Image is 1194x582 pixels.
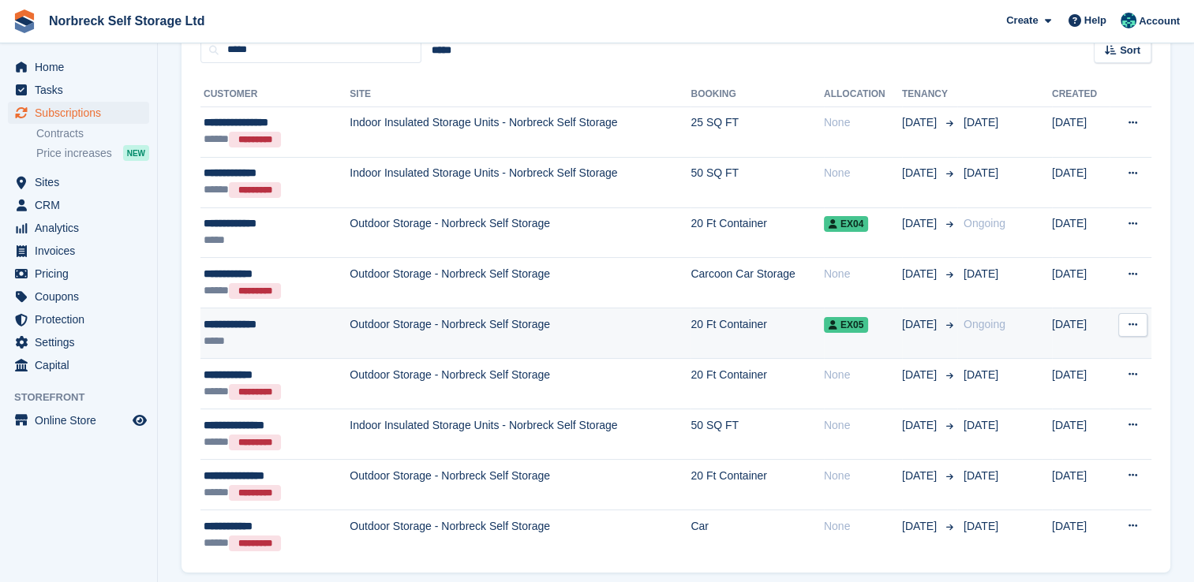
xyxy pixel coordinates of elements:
[824,82,902,107] th: Allocation
[35,217,129,239] span: Analytics
[691,509,823,559] td: Car
[691,308,823,359] td: 20 Ft Container
[35,102,129,124] span: Subscriptions
[691,459,823,509] td: 20 Ft Container
[1052,106,1110,157] td: [DATE]
[902,165,940,181] span: [DATE]
[1139,13,1180,29] span: Account
[8,263,149,285] a: menu
[8,102,149,124] a: menu
[691,106,823,157] td: 25 SQ FT
[350,157,691,207] td: Indoor Insulated Storage Units - Norbreck Self Storage
[824,468,902,484] div: None
[1084,13,1106,28] span: Help
[964,419,998,431] span: [DATE]
[964,318,1005,330] span: Ongoing
[130,411,149,430] a: Preview store
[1052,358,1110,409] td: [DATE]
[35,263,129,285] span: Pricing
[8,240,149,262] a: menu
[902,468,940,484] span: [DATE]
[902,417,940,434] span: [DATE]
[200,82,350,107] th: Customer
[964,267,998,280] span: [DATE]
[964,368,998,381] span: [DATE]
[13,9,36,33] img: stora-icon-8386f47178a22dfd0bd8f6a31ec36ba5ce8667c1dd55bd0f319d3a0aa187defe.svg
[35,171,129,193] span: Sites
[964,217,1005,229] span: Ongoing
[1052,409,1110,459] td: [DATE]
[1052,258,1110,308] td: [DATE]
[350,358,691,409] td: Outdoor Storage - Norbreck Self Storage
[8,331,149,353] a: menu
[36,126,149,141] a: Contracts
[902,215,940,232] span: [DATE]
[691,409,823,459] td: 50 SQ FT
[8,56,149,78] a: menu
[691,207,823,258] td: 20 Ft Container
[35,308,129,330] span: Protection
[691,157,823,207] td: 50 SQ FT
[35,285,129,308] span: Coupons
[1052,459,1110,509] td: [DATE]
[35,409,129,431] span: Online Store
[350,308,691,359] td: Outdoor Storage - Norbreck Self Storage
[1052,157,1110,207] td: [DATE]
[902,266,940,282] span: [DATE]
[1052,82,1110,107] th: Created
[35,354,129,376] span: Capital
[43,8,211,34] a: Norbreck Self Storage Ltd
[824,216,868,232] span: EX04
[35,240,129,262] span: Invoices
[691,258,823,308] td: Carcoon Car Storage
[14,390,157,405] span: Storefront
[35,194,129,216] span: CRM
[902,316,940,333] span: [DATE]
[902,367,940,383] span: [DATE]
[824,114,902,131] div: None
[1121,13,1136,28] img: Sally King
[36,146,112,161] span: Price increases
[1052,509,1110,559] td: [DATE]
[1052,207,1110,258] td: [DATE]
[35,56,129,78] span: Home
[350,258,691,308] td: Outdoor Storage - Norbreck Self Storage
[36,144,149,162] a: Price increases NEW
[8,308,149,330] a: menu
[824,417,902,434] div: None
[824,165,902,181] div: None
[350,459,691,509] td: Outdoor Storage - Norbreck Self Storage
[350,509,691,559] td: Outdoor Storage - Norbreck Self Storage
[35,79,129,101] span: Tasks
[902,82,957,107] th: Tenancy
[8,285,149,308] a: menu
[8,194,149,216] a: menu
[350,82,691,107] th: Site
[824,266,902,282] div: None
[1052,308,1110,359] td: [DATE]
[35,331,129,353] span: Settings
[902,114,940,131] span: [DATE]
[691,82,823,107] th: Booking
[964,166,998,179] span: [DATE]
[1120,43,1140,58] span: Sort
[8,171,149,193] a: menu
[350,207,691,258] td: Outdoor Storage - Norbreck Self Storage
[902,518,940,535] span: [DATE]
[964,520,998,532] span: [DATE]
[824,518,902,535] div: None
[824,317,868,333] span: EX05
[964,116,998,129] span: [DATE]
[1006,13,1038,28] span: Create
[964,469,998,482] span: [DATE]
[691,358,823,409] td: 20 Ft Container
[350,409,691,459] td: Indoor Insulated Storage Units - Norbreck Self Storage
[8,409,149,431] a: menu
[123,145,149,161] div: NEW
[824,367,902,383] div: None
[350,106,691,157] td: Indoor Insulated Storage Units - Norbreck Self Storage
[8,79,149,101] a: menu
[8,354,149,376] a: menu
[8,217,149,239] a: menu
